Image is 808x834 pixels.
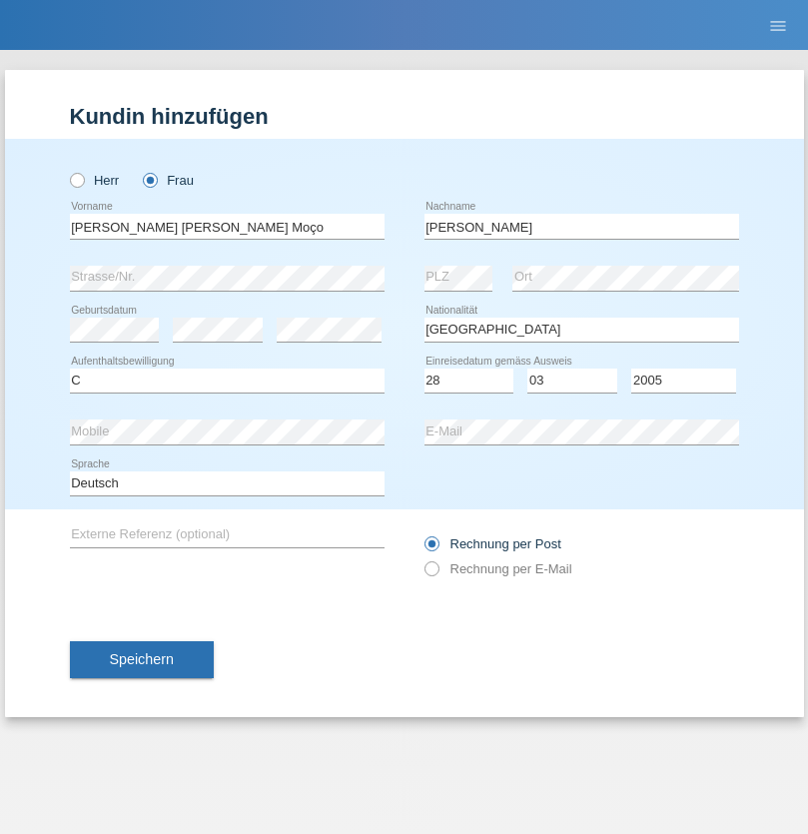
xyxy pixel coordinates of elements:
label: Frau [143,173,194,188]
label: Rechnung per Post [424,536,561,551]
input: Rechnung per Post [424,536,437,561]
input: Frau [143,173,156,186]
button: Speichern [70,641,214,679]
input: Herr [70,173,83,186]
label: Rechnung per E-Mail [424,561,572,576]
i: menu [768,16,788,36]
a: menu [758,19,798,31]
span: Speichern [110,651,174,667]
input: Rechnung per E-Mail [424,561,437,586]
label: Herr [70,173,120,188]
h1: Kundin hinzufügen [70,104,739,129]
